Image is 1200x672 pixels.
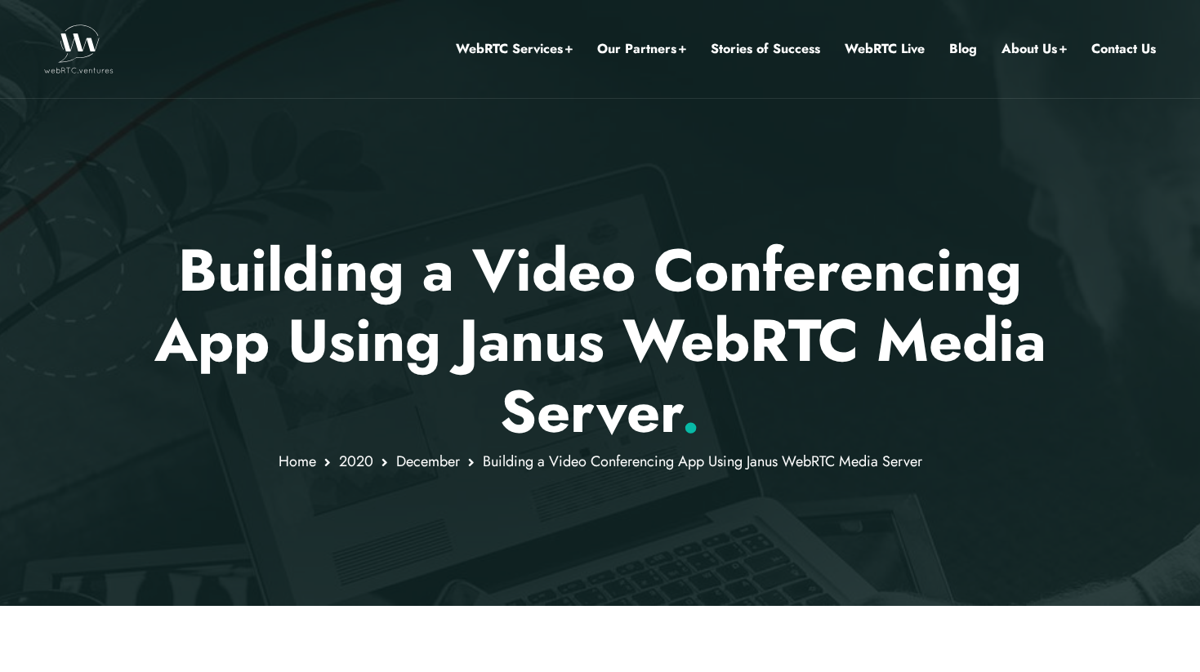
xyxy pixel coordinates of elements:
a: Our Partners [597,38,686,60]
a: Home [279,451,316,472]
a: WebRTC Live [845,38,925,60]
span: . [681,369,700,454]
a: Blog [949,38,977,60]
img: WebRTC.ventures [44,24,114,73]
a: 2020 [339,451,373,472]
a: Contact Us [1091,38,1156,60]
a: About Us [1001,38,1067,60]
a: December [396,451,460,472]
p: Building a Video Conferencing App Using Janus WebRTC Media Server [122,235,1078,447]
a: Stories of Success [711,38,820,60]
span: Building a Video Conferencing App Using Janus WebRTC Media Server [483,451,922,472]
a: WebRTC Services [456,38,573,60]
